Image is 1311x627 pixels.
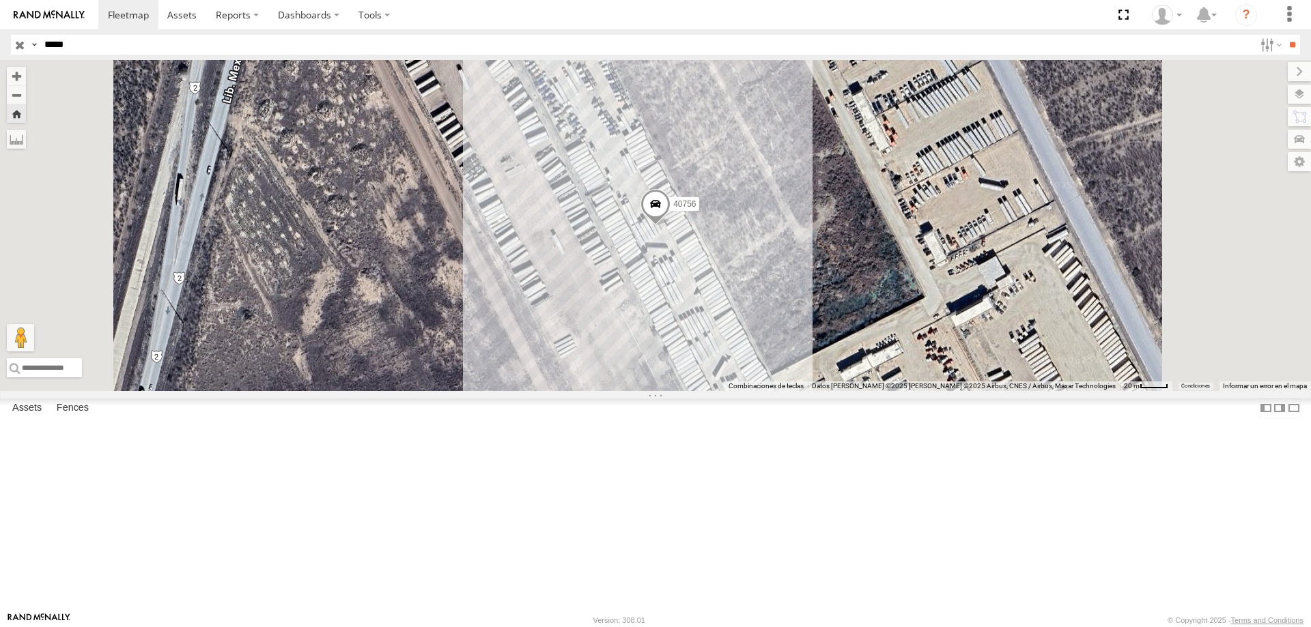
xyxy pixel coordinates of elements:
[1168,616,1303,624] div: © Copyright 2025 -
[812,382,1116,390] span: Datos [PERSON_NAME] ©2025 [PERSON_NAME] ©2025 Airbus, CNES / Airbus, Maxar Technologies
[1120,381,1172,391] button: Escala del mapa: 20 m por 38 píxeles
[7,85,26,104] button: Zoom out
[1147,5,1187,25] div: Juan Lopez
[50,398,96,418] label: Fences
[1223,382,1307,390] a: Informar un error en el mapa
[1273,398,1286,418] label: Dock Summary Table to the Right
[29,35,40,55] label: Search Query
[673,199,696,209] span: 40756
[7,130,26,149] label: Measure
[8,613,70,627] a: Visit our Website
[1231,616,1303,624] a: Terms and Conditions
[729,381,804,391] button: Combinaciones de teclas
[7,104,26,123] button: Zoom Home
[14,10,85,20] img: rand-logo.svg
[593,616,645,624] div: Version: 308.01
[1235,4,1257,26] i: ?
[5,398,48,418] label: Assets
[1287,398,1301,418] label: Hide Summary Table
[7,324,34,351] button: Arrastra el hombrecito naranja al mapa para abrir Street View
[7,67,26,85] button: Zoom in
[1124,382,1140,390] span: 20 m
[1181,383,1210,389] a: Condiciones (se abre en una nueva pestaña)
[1259,398,1273,418] label: Dock Summary Table to the Left
[1288,152,1311,171] label: Map Settings
[1255,35,1284,55] label: Search Filter Options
